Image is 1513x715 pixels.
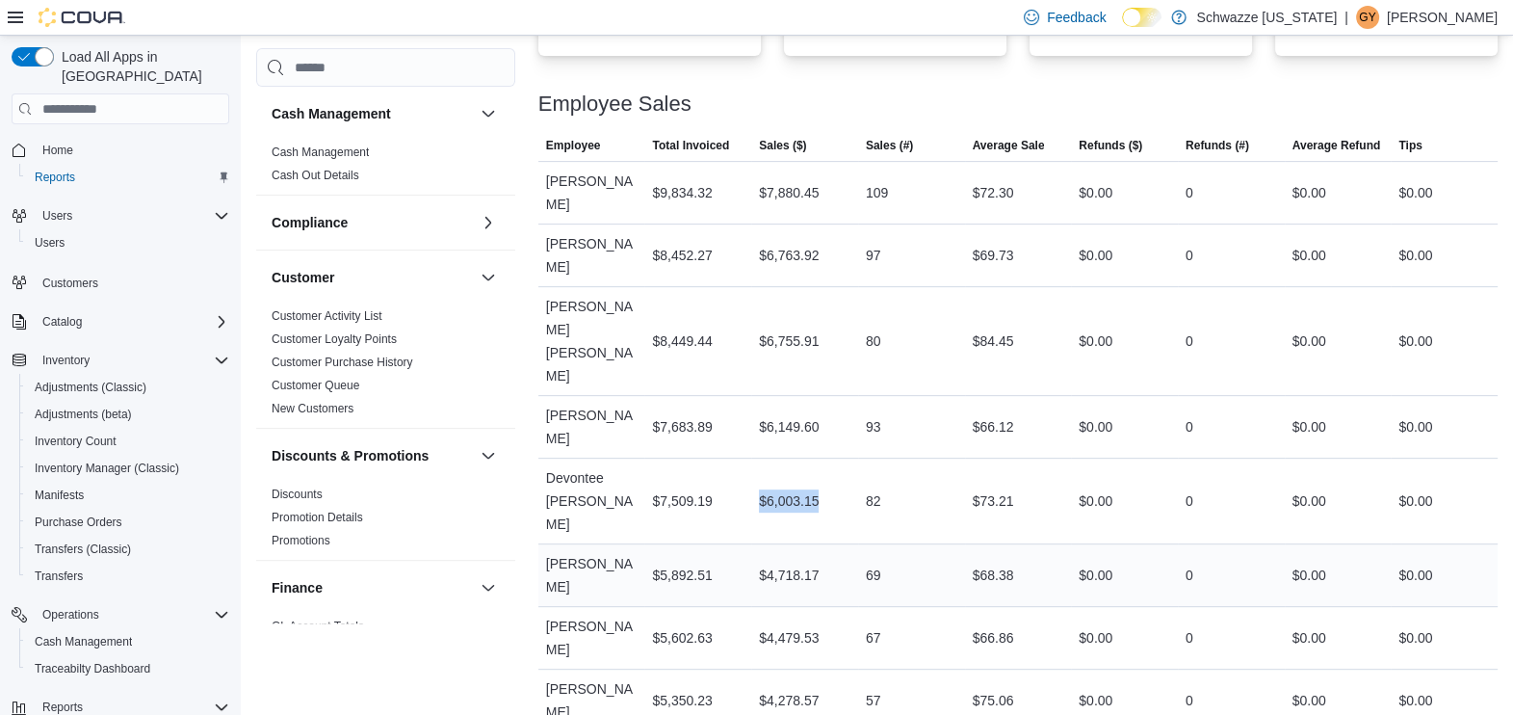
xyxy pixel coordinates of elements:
a: Promotions [272,534,330,547]
span: Traceabilty Dashboard [27,657,229,680]
div: $4,479.53 [759,626,819,649]
button: Finance [272,578,473,597]
button: Inventory Count [19,428,237,455]
div: 93 [866,415,881,438]
h3: Finance [272,578,323,597]
span: Adjustments (beta) [27,403,229,426]
a: Transfers (Classic) [27,538,139,561]
span: Adjustments (beta) [35,407,132,422]
div: $6,755.91 [759,330,819,353]
div: $4,718.17 [759,564,819,587]
a: Traceabilty Dashboard [27,657,158,680]
div: Customer [256,305,515,428]
span: GY [1359,6,1375,29]
span: Sales ($) [759,138,806,153]
button: Inventory [35,349,97,372]
div: $0.00 [1079,490,1112,513]
span: Refunds ($) [1079,138,1142,153]
a: Cash Out Details [272,169,359,182]
div: $66.86 [973,626,1014,649]
a: GL Account Totals [272,620,364,633]
span: New Customers [272,401,353,416]
div: $6,003.15 [759,490,819,513]
a: Discounts [272,488,323,501]
a: Users [27,231,72,254]
div: $66.12 [973,415,1014,438]
div: Devontee [PERSON_NAME] [538,459,645,543]
div: [PERSON_NAME] [538,544,645,606]
button: Transfers [19,563,237,590]
span: Transfers [35,569,83,584]
p: | [1344,6,1348,29]
span: Adjustments (Classic) [35,380,146,395]
span: Inventory Manager (Classic) [35,461,179,476]
span: Cash Management [272,145,369,160]
img: Cova [39,8,125,27]
div: $0.00 [1292,626,1326,649]
div: $7,509.19 [652,490,712,513]
div: $0.00 [1398,244,1432,267]
span: Inventory Count [27,430,229,453]
button: Purchase Orders [19,509,237,536]
button: Catalog [35,310,90,333]
button: Adjustments (beta) [19,401,237,428]
span: Customer Activity List [272,308,382,324]
div: $4,278.57 [759,689,819,712]
a: Cash Management [27,630,140,653]
span: Promotion Details [272,510,363,525]
button: Inventory [4,347,237,374]
span: Total Invoiced [652,138,729,153]
span: Cash Management [27,630,229,653]
h3: Discounts & Promotions [272,446,429,465]
span: Customers [35,270,229,294]
div: [PERSON_NAME] [538,225,645,286]
a: Inventory Manager (Classic) [27,457,187,480]
span: Operations [35,603,229,626]
span: Reports [42,700,83,715]
div: $6,149.60 [759,415,819,438]
div: 67 [866,626,881,649]
div: 0 [1186,415,1193,438]
p: [PERSON_NAME] [1387,6,1498,29]
div: $7,683.89 [652,415,712,438]
button: Reports [19,164,237,191]
button: Cash Management [272,104,473,123]
div: $0.00 [1292,689,1326,712]
h3: Compliance [272,213,348,232]
button: Discounts & Promotions [272,446,473,465]
div: $0.00 [1292,415,1326,438]
span: Tips [1398,138,1422,153]
div: Finance [256,615,515,669]
div: $0.00 [1398,330,1432,353]
a: Customer Queue [272,379,359,392]
div: $0.00 [1398,564,1432,587]
div: [PERSON_NAME] [538,396,645,458]
button: Transfers (Classic) [19,536,237,563]
div: 0 [1186,181,1193,204]
div: 0 [1186,330,1193,353]
a: Transfers [27,565,91,588]
span: Users [42,208,72,224]
span: Adjustments (Classic) [27,376,229,399]
span: Load All Apps in [GEOGRAPHIC_DATA] [54,47,229,86]
span: Purchase Orders [27,511,229,534]
span: Customers [42,276,98,291]
div: $6,763.92 [759,244,819,267]
button: Finance [477,576,500,599]
span: Inventory [42,353,90,368]
h3: Employee Sales [538,93,691,116]
span: Promotions [272,533,330,548]
a: New Customers [272,402,353,415]
span: Home [42,143,73,158]
span: Dark Mode [1122,27,1123,28]
span: Inventory Count [35,434,117,449]
div: $0.00 [1079,244,1112,267]
span: Inventory [35,349,229,372]
h3: Cash Management [272,104,391,123]
span: Employee [546,138,601,153]
div: $0.00 [1292,244,1326,267]
div: $0.00 [1398,181,1432,204]
span: Home [35,138,229,162]
div: $0.00 [1079,689,1112,712]
div: 69 [866,564,881,587]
